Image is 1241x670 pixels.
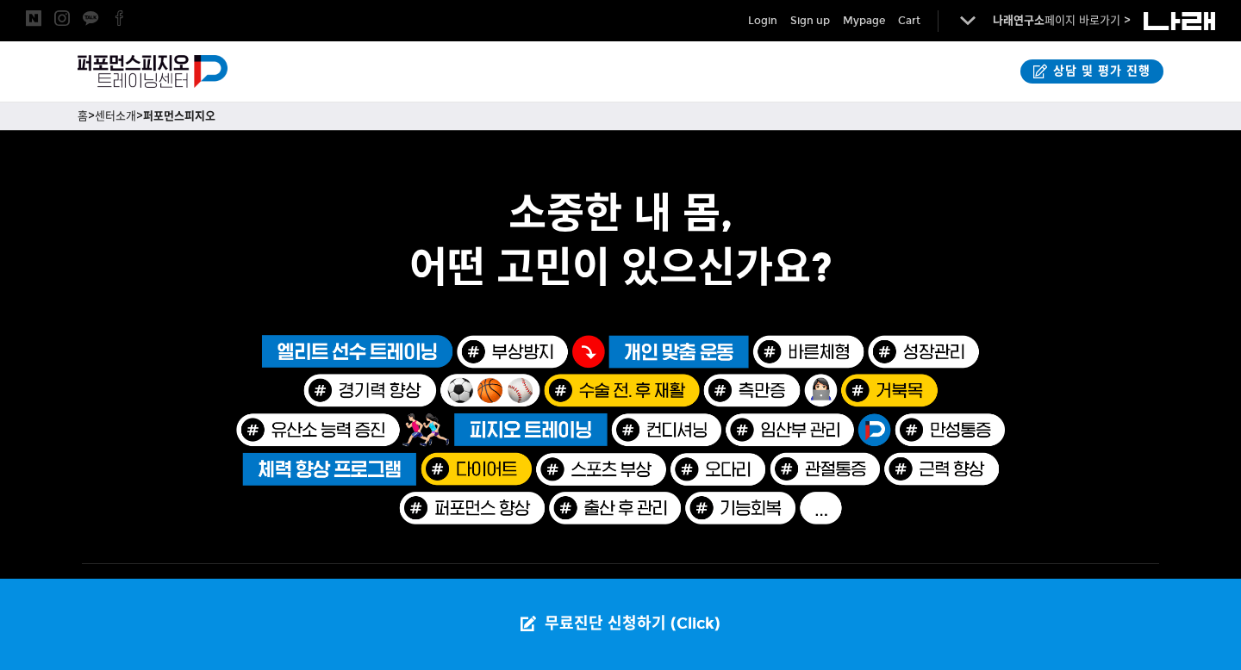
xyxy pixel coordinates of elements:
[1020,59,1163,84] a: 상담 및 평가 진행
[843,12,885,29] a: Mypage
[78,109,88,123] a: 홈
[748,12,777,29] a: Login
[993,14,1045,28] strong: 나래연구소
[78,107,1163,126] p: > >
[409,242,833,293] strong: 어떤 고민이 있으신가요?
[993,14,1131,28] a: 나래연구소페이지 바로가기 >
[508,188,733,239] strong: 소중한 내 몸,
[898,12,920,29] a: Cart
[503,579,738,670] a: 무료진단 신청하기 (Click)
[95,109,136,123] a: 센터소개
[1048,63,1151,80] span: 상담 및 평가 진행
[790,12,830,29] a: Sign up
[143,109,215,123] a: 퍼포먼스피지오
